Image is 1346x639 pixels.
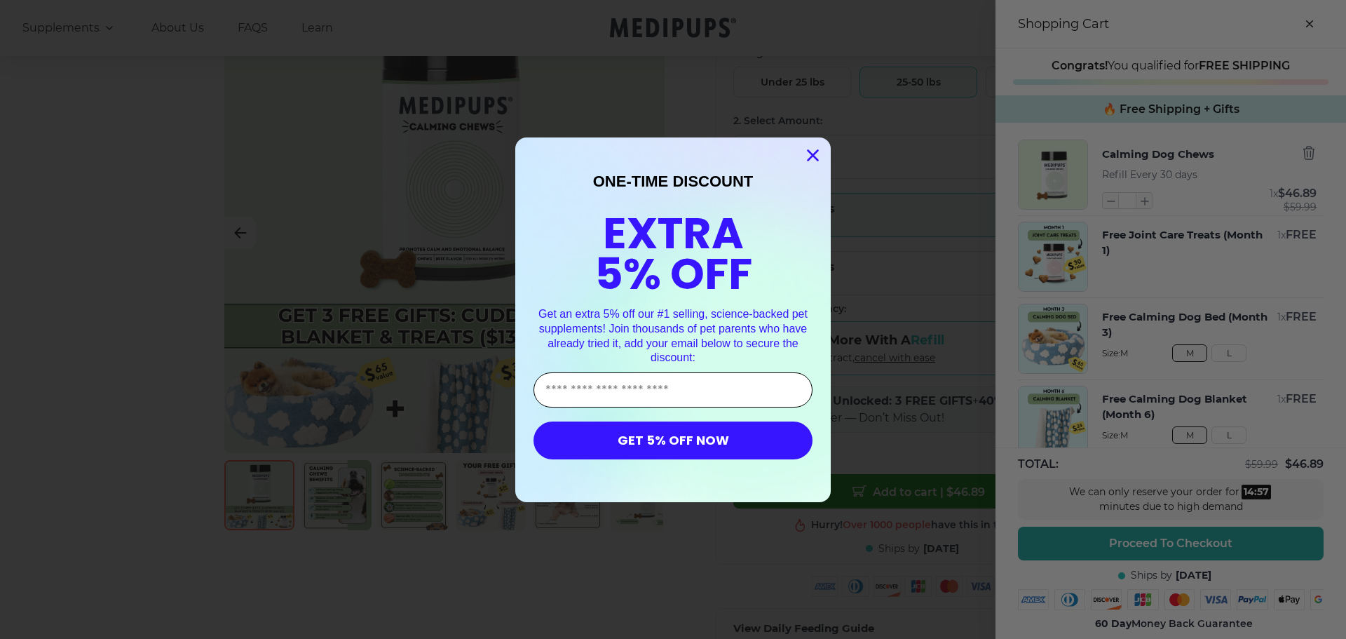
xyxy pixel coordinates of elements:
[603,203,744,264] span: EXTRA
[593,173,754,190] span: ONE-TIME DISCOUNT
[538,308,808,363] span: Get an extra 5% off our #1 selling, science-backed pet supplements! Join thousands of pet parents...
[594,243,752,304] span: 5% OFF
[801,143,825,168] button: Close dialog
[533,422,813,459] button: GET 5% OFF NOW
